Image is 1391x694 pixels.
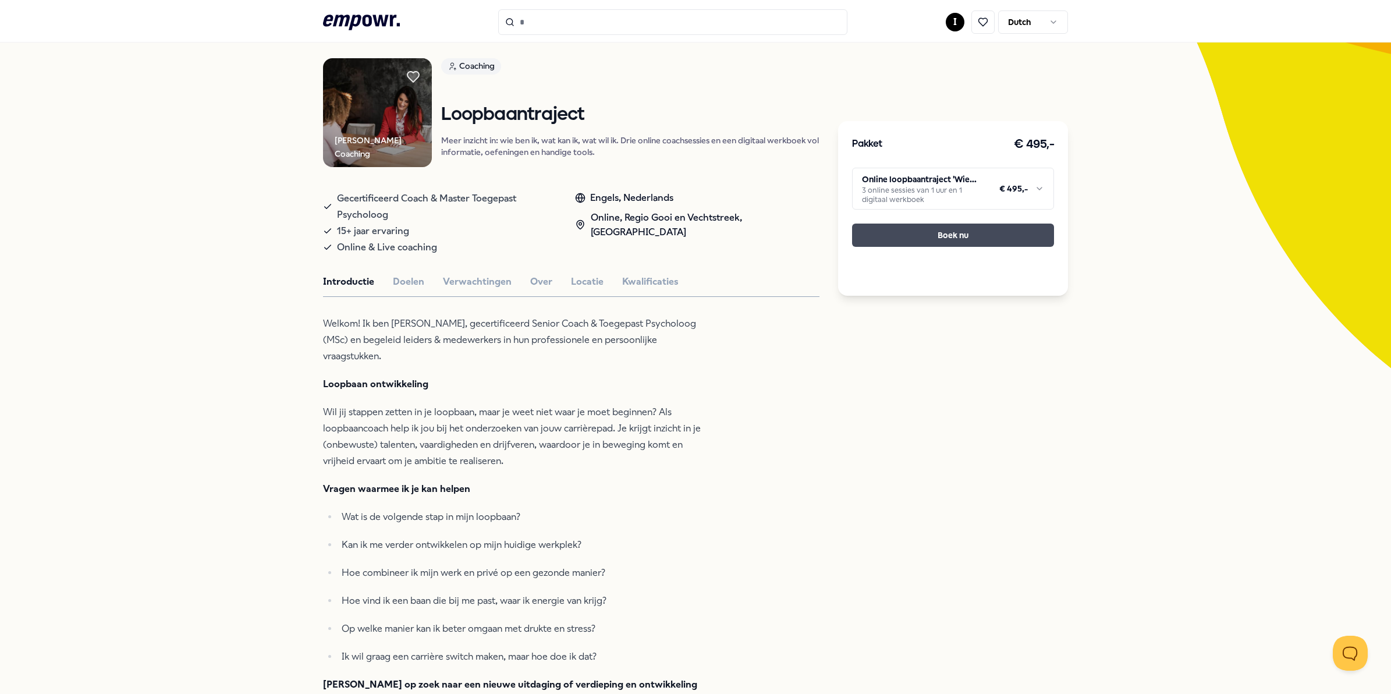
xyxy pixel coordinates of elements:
a: Coaching [441,58,819,79]
div: Coaching [441,58,501,75]
h3: Pakket [852,137,882,152]
p: Wil jij stappen zetten in je loopbaan, maar je weet niet waar je moet beginnen? Als loopbaancoach... [323,404,701,469]
img: Product Image [323,58,432,167]
p: Hoe combineer ik mijn werk en privé op een gezonde manier? [342,565,701,581]
iframe: Help Scout Beacon - Open [1333,636,1368,671]
span: Gecertificeerd Coach & Master Toegepast Psycholoog [337,190,552,223]
button: Doelen [393,274,424,289]
span: Online & Live coaching [337,239,437,256]
button: Introductie [323,274,374,289]
strong: Vragen waarmee ik je kan helpen [323,483,470,494]
p: Wat is de volgende stap in mijn loopbaan? [342,509,701,525]
p: Op welke manier kan ik beter omgaan met drukte en stress? [342,621,701,637]
div: Engels, Nederlands [575,190,819,206]
button: I [946,13,964,31]
button: Verwachtingen [443,274,512,289]
button: Kwalificaties [622,274,679,289]
div: [PERSON_NAME] Coaching [335,134,432,160]
h1: Loopbaantraject [441,105,819,125]
h3: € 495,- [1014,135,1055,154]
div: Online, Regio Gooi en Vechtstreek, [GEOGRAPHIC_DATA] [575,210,819,240]
button: Locatie [571,274,604,289]
span: 15+ jaar ervaring [337,223,409,239]
p: Kan ik me verder ontwikkelen op mijn huidige werkplek? [342,537,701,553]
p: Ik wil graag een carrière switch maken, maar hoe doe ik dat? [342,649,701,665]
button: Over [530,274,552,289]
strong: Loopbaan ontwikkeling [323,378,428,390]
p: Hoe vind ik een baan die bij me past, waar ik energie van krijg? [342,593,701,609]
input: Search for products, categories or subcategories [498,9,847,35]
button: Boek nu [852,224,1054,247]
p: Meer inzicht in: wie ben ik, wat kan ik, wat wil ik. Drie online coachsessies en een digitaal wer... [441,134,819,158]
p: Welkom! Ik ben [PERSON_NAME], gecertificeerd Senior Coach & Toegepast Psycholoog (MSc) en begelei... [323,316,701,364]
